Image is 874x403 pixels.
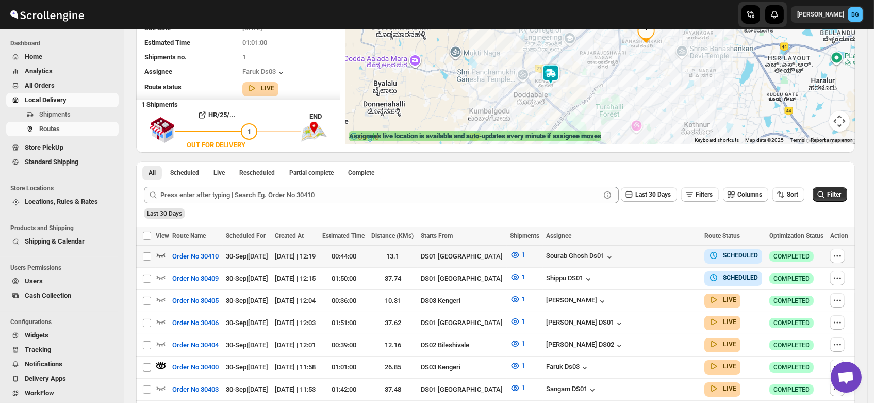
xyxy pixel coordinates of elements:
span: Route status [144,83,182,91]
div: [DATE] | 11:53 [275,384,316,395]
button: Cash Collection [6,288,119,303]
span: 30-Sep | [DATE] [226,297,268,304]
div: 00:36:00 [322,296,365,306]
b: LIVE [261,85,274,92]
span: All [149,169,156,177]
div: [DATE] | 12:01 [275,340,316,350]
span: 1 [521,317,525,325]
button: SCHEDULED [708,250,758,261]
span: 1 [521,362,525,369]
div: 01:50:00 [322,273,365,284]
div: Sangam DS01 [546,385,598,395]
span: Route Name [172,232,206,239]
span: Order No 30403 [172,384,219,395]
button: Faruk Ds03 [546,363,590,373]
span: Complete [348,169,374,177]
div: 37.62 [371,318,414,328]
img: Google [348,131,382,144]
span: Assignee [546,232,571,239]
button: [PERSON_NAME] DS01 [546,318,624,329]
text: BG [852,11,860,18]
button: Filters [681,187,719,202]
img: shop.svg [149,110,175,150]
button: Routes [6,122,119,136]
button: 1 [504,247,531,263]
div: DS01 [GEOGRAPHIC_DATA] [421,384,504,395]
span: Locations, Rules & Rates [25,198,98,205]
span: Shipments [39,110,71,118]
span: Optimization Status [769,232,823,239]
button: Order No 30409 [166,270,225,287]
div: END [309,111,340,122]
span: Notifications [25,360,62,368]
input: Press enter after typing | Search Eg. Order No 30410 [160,187,600,203]
span: COMPLETED [773,385,810,394]
div: 10.31 [371,296,414,306]
span: Widgets [25,331,48,339]
span: Rescheduled [239,169,275,177]
span: WorkFlow [25,389,54,397]
div: [DATE] | 11:58 [275,362,316,373]
div: [DATE] | 12:03 [275,318,316,328]
span: Route Status [704,232,740,239]
a: Open this area in Google Maps (opens a new window) [348,131,382,144]
button: Shipping & Calendar [6,234,119,249]
span: Standard Shipping [25,158,78,166]
div: DS03 Kengeri [421,362,504,373]
span: Users Permissions [10,264,119,272]
div: 37.48 [371,384,414,395]
span: Routes [39,125,60,133]
a: Report a map error [811,137,852,143]
div: 01:01:00 [322,362,365,373]
span: Dashboard [10,39,119,47]
span: Cash Collection [25,292,71,299]
div: Faruk Ds03 [242,68,286,78]
div: [DATE] | 12:15 [275,273,316,284]
label: Assignee's live location is available and auto-updates every minute if assignee moves [349,131,601,141]
button: Analytics [6,64,119,78]
span: COMPLETED [773,297,810,305]
div: 01:42:00 [322,384,365,395]
b: LIVE [723,318,736,326]
span: COMPLETED [773,363,810,372]
button: Shippu DS01 [546,274,593,284]
span: Brajesh Giri [848,7,863,22]
div: OUT FOR DELIVERY [187,140,245,150]
div: 13.1 [371,251,414,262]
button: Order No 30404 [166,337,225,353]
span: Store Locations [10,184,119,192]
span: Partial complete [289,169,334,177]
img: ScrollEngine [8,2,86,27]
span: Order No 30406 [172,318,219,328]
button: All Orders [6,78,119,93]
span: Home [25,53,42,60]
button: Order No 30400 [166,359,225,376]
button: 1 [504,291,531,308]
span: Tracking [25,346,51,353]
b: SCHEDULED [723,274,758,281]
button: Map camera controls [829,111,850,132]
span: Sort [787,191,798,198]
button: Order No 30403 [166,381,225,398]
span: Users [25,277,43,285]
button: Sourab Ghosh Ds01 [546,252,615,262]
span: Order No 30409 [172,273,219,284]
span: 1 [521,273,525,281]
div: [PERSON_NAME] DS02 [546,341,624,351]
span: Scheduled For [226,232,266,239]
span: COMPLETED [773,319,810,327]
b: LIVE [723,363,736,370]
span: Starts From [421,232,453,239]
button: Locations, Rules & Rates [6,195,119,209]
span: 30-Sep | [DATE] [226,252,268,260]
div: [PERSON_NAME] [546,296,607,307]
span: 1 [521,251,525,259]
b: 1 Shipments [136,95,178,108]
span: Last 30 Days [147,210,182,217]
div: 00:44:00 [322,251,365,262]
div: 01:51:00 [322,318,365,328]
button: Keyboard shortcuts [695,137,739,144]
